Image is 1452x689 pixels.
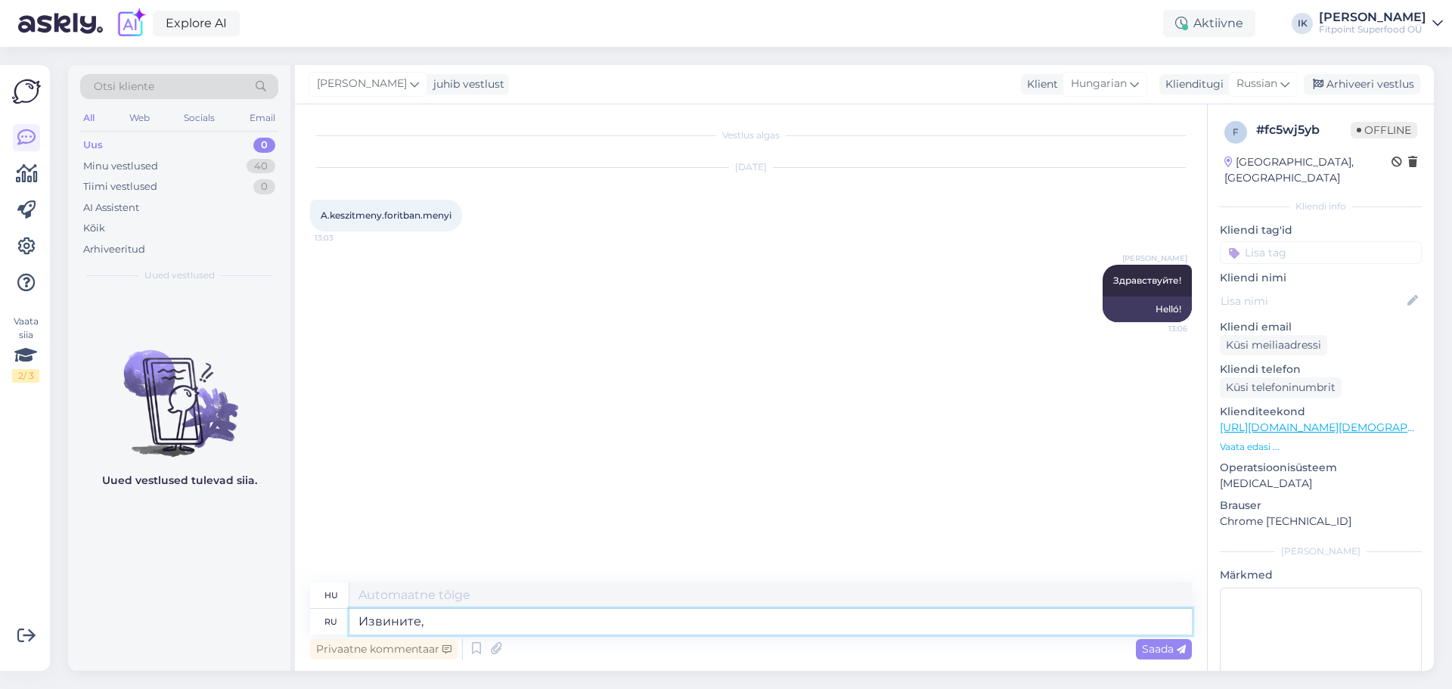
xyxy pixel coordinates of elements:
div: [GEOGRAPHIC_DATA], [GEOGRAPHIC_DATA] [1224,154,1391,186]
div: Privaatne kommentaar [310,639,458,660]
span: [PERSON_NAME] [317,76,407,92]
div: AI Assistent [83,200,139,216]
div: Kõik [83,221,105,236]
span: Saada [1142,642,1186,656]
div: [PERSON_NAME] [1220,545,1422,558]
div: [PERSON_NAME] [1319,11,1426,23]
div: Uus [83,138,103,153]
p: Chrome [TECHNICAL_ID] [1220,514,1422,529]
div: Vaata siia [12,315,39,383]
input: Lisa nimi [1221,293,1404,309]
div: IK [1292,13,1313,34]
span: 13:06 [1131,323,1187,334]
span: Hungarian [1071,76,1127,92]
p: Märkmed [1220,567,1422,583]
img: explore-ai [115,8,147,39]
div: Email [247,108,278,128]
div: Kliendi info [1220,200,1422,213]
span: Uued vestlused [144,268,215,282]
div: Aktiivne [1163,10,1255,37]
p: Vaata edasi ... [1220,440,1422,454]
p: Brauser [1220,498,1422,514]
div: 0 [253,138,275,153]
div: Klient [1021,76,1058,92]
div: ru [324,609,337,635]
div: Klienditugi [1159,76,1224,92]
div: Arhiveeri vestlus [1304,74,1420,95]
p: [MEDICAL_DATA] [1220,476,1422,492]
textarea: Извините, [349,609,1192,635]
div: juhib vestlust [427,76,504,92]
p: Klienditeekond [1220,404,1422,420]
p: Operatsioonisüsteem [1220,460,1422,476]
div: Helló! [1103,296,1192,322]
div: Vestlus algas [310,129,1192,142]
div: 2 / 3 [12,369,39,383]
div: Fitpoint Superfood OÜ [1319,23,1426,36]
span: Здравствуйте! [1113,275,1181,286]
div: All [80,108,98,128]
div: hu [324,582,338,608]
span: [PERSON_NAME] [1122,253,1187,264]
div: # fc5wj5yb [1256,121,1351,139]
p: Kliendi nimi [1220,270,1422,286]
p: Kliendi email [1220,319,1422,335]
p: Kliendi tag'id [1220,222,1422,238]
div: Küsi telefoninumbrit [1220,377,1342,398]
div: [DATE] [310,160,1192,174]
div: Socials [181,108,218,128]
span: A.keszitmeny.foritban.menyi [321,209,451,221]
span: f [1233,126,1239,138]
div: Tiimi vestlused [83,179,157,194]
span: Otsi kliente [94,79,154,95]
div: Web [126,108,153,128]
p: Uued vestlused tulevad siia. [102,473,257,489]
p: Kliendi telefon [1220,362,1422,377]
img: No chats [68,323,290,459]
span: Offline [1351,122,1417,138]
input: Lisa tag [1220,241,1422,264]
span: Russian [1236,76,1277,92]
div: Minu vestlused [83,159,158,174]
div: 40 [247,159,275,174]
div: Arhiveeritud [83,242,145,257]
a: [PERSON_NAME]Fitpoint Superfood OÜ [1319,11,1443,36]
div: 0 [253,179,275,194]
img: Askly Logo [12,77,41,106]
div: Küsi meiliaadressi [1220,335,1327,355]
span: 13:03 [315,232,371,244]
a: Explore AI [153,11,240,36]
